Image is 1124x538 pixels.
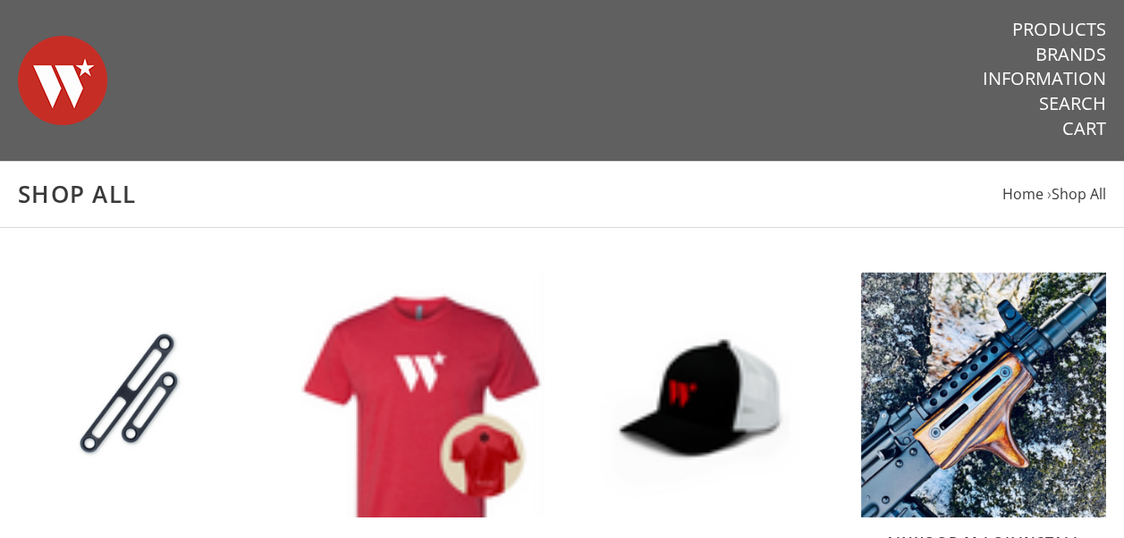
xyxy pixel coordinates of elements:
a: Brands [1035,43,1106,66]
img: DIY M-LOK Panel Inserts [18,273,263,517]
a: Products [1012,18,1106,41]
li: › [1047,182,1106,206]
img: AK Wood M-LOK Install Service [861,273,1106,517]
a: Information [983,67,1106,90]
a: Search [1039,92,1106,115]
img: Warsaw Wood Co. T-Shirt [299,273,544,517]
a: Cart [1062,117,1106,140]
a: Shop All [1052,184,1106,204]
a: Home [1002,184,1044,204]
img: Warsaw Wood Co. Retro Trucker Hat [580,273,825,517]
img: Warsaw Wood Co. [18,18,107,143]
h1: Shop All [18,180,1106,209]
